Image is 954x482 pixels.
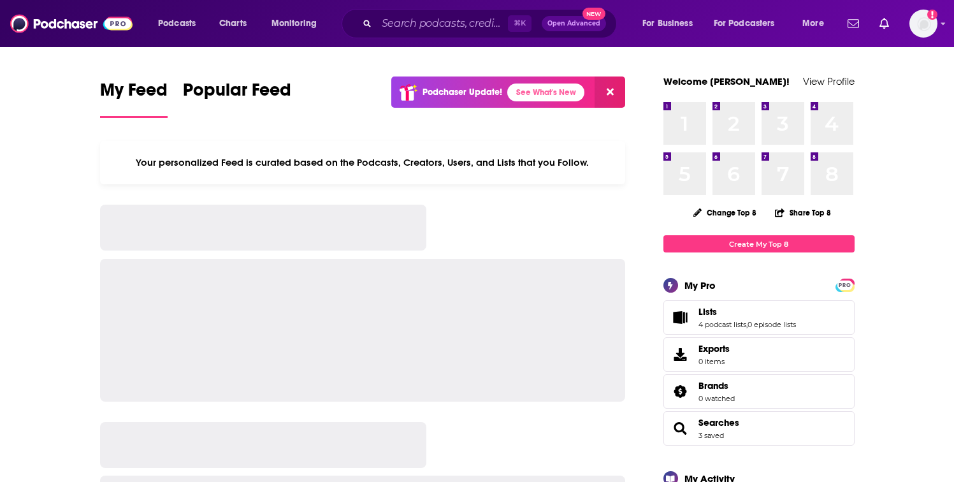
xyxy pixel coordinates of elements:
span: Exports [698,343,730,354]
input: Search podcasts, credits, & more... [377,13,508,34]
span: Lists [698,306,717,318]
button: open menu [263,13,333,34]
span: Brands [698,380,728,391]
a: Lists [668,309,693,326]
div: Your personalized Feed is curated based on the Podcasts, Creators, Users, and Lists that you Follow. [100,141,626,184]
button: open menu [705,13,793,34]
button: open menu [633,13,709,34]
span: Charts [219,15,247,33]
a: 0 episode lists [748,320,796,329]
span: For Business [642,15,693,33]
span: Logged in as mckenziesemrau [909,10,937,38]
p: Podchaser Update! [423,87,502,98]
a: Searches [668,420,693,437]
a: Show notifications dropdown [874,13,894,34]
span: Brands [663,374,855,409]
a: Create My Top 8 [663,235,855,252]
span: Lists [663,300,855,335]
a: 0 watched [698,394,735,403]
img: User Profile [909,10,937,38]
a: Lists [698,306,796,318]
button: open menu [149,13,212,34]
span: Popular Feed [183,79,291,108]
span: For Podcasters [714,15,775,33]
svg: Add a profile image [927,10,937,20]
span: Podcasts [158,15,196,33]
span: Open Advanced [547,20,600,27]
span: More [802,15,824,33]
button: Open AdvancedNew [542,16,606,31]
a: Exports [663,337,855,372]
button: Share Top 8 [774,200,832,225]
a: Brands [698,380,735,391]
a: 4 podcast lists [698,320,746,329]
button: Change Top 8 [686,205,765,221]
span: ⌘ K [508,15,531,32]
a: Brands [668,383,693,400]
a: PRO [837,280,853,289]
span: Searches [663,411,855,446]
a: Popular Feed [183,79,291,118]
a: Welcome [PERSON_NAME]! [663,75,790,87]
div: Search podcasts, credits, & more... [354,9,629,38]
a: Searches [698,417,739,428]
button: Show profile menu [909,10,937,38]
span: My Feed [100,79,168,108]
a: Show notifications dropdown [842,13,864,34]
button: open menu [793,13,840,34]
a: View Profile [803,75,855,87]
a: My Feed [100,79,168,118]
span: , [746,320,748,329]
a: Charts [211,13,254,34]
span: Monitoring [271,15,317,33]
a: 3 saved [698,431,724,440]
span: Exports [668,346,693,363]
div: My Pro [684,279,716,291]
span: New [582,8,605,20]
a: See What's New [507,84,584,101]
span: PRO [837,281,853,290]
img: Podchaser - Follow, Share and Rate Podcasts [10,11,133,36]
span: 0 items [698,357,730,366]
